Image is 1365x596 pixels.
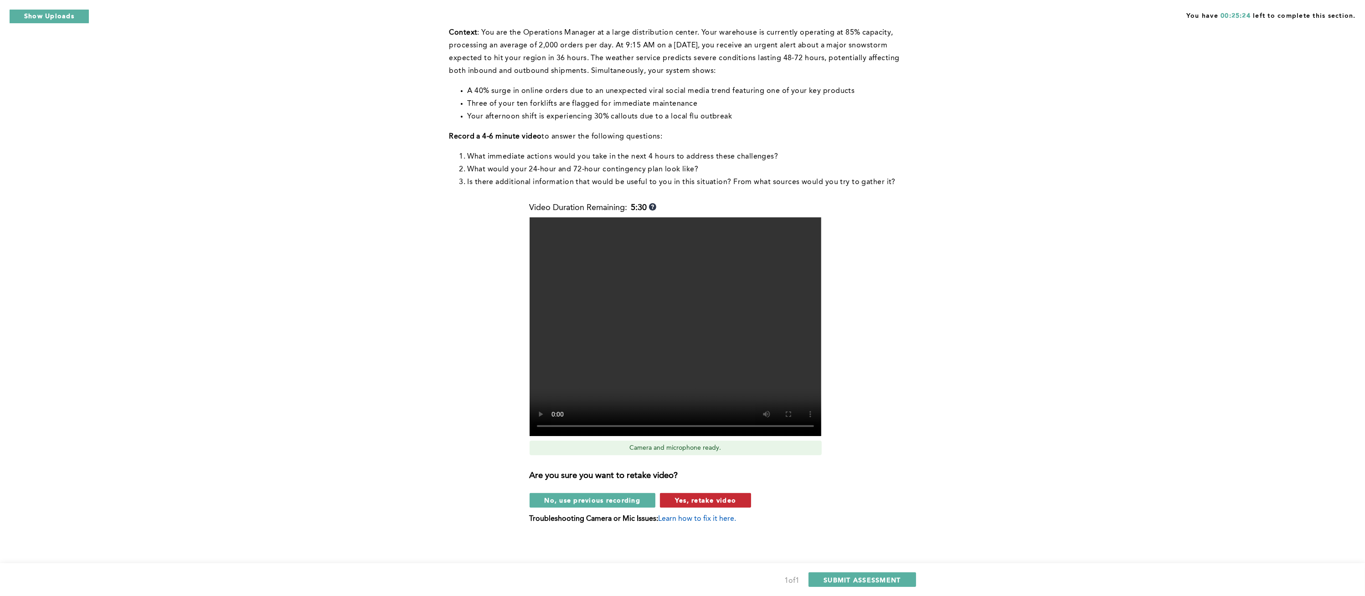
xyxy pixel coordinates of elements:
span: Yes, retake video [675,496,736,504]
strong: Record a 4-6 minute video [449,133,542,140]
div: Camera and microphone ready. [530,441,822,455]
span: No, use previous recording [545,496,641,504]
b: 5:30 [631,203,647,213]
button: Show Uploads [9,9,89,24]
b: Troubleshooting Camera or Mic Issues: [530,515,659,523]
li: Three of your ten forklifts are flagged for immediate maintenance [468,98,912,110]
p: to answer the following questions: [449,130,912,143]
button: SUBMIT ASSESSMENT [809,572,916,587]
span: You have left to complete this section. [1186,9,1356,21]
li: What would your 24-hour and 72-hour contingency plan look like? [468,163,912,176]
button: Yes, retake video [660,493,751,508]
strong: Context [449,29,478,36]
h3: Are you sure you want to retake video? [530,471,832,481]
div: 1 of 1 [784,575,799,587]
li: What immediate actions would you take in the next 4 hours to address these challenges? [468,150,912,163]
li: Your afternoon shift is experiencing 30% callouts due to a local flu outbreak [468,110,912,123]
li: A 40% surge in online orders due to an unexpected viral social media trend featuring one of your ... [468,85,912,98]
p: : You are the Operations Manager at a large distribution center. Your warehouse is currently oper... [449,26,912,77]
button: No, use previous recording [530,493,656,508]
span: SUBMIT ASSESSMENT [824,575,901,584]
span: Learn how to fix it here. [659,515,737,523]
span: 00:25:24 [1221,13,1251,19]
div: Video Duration Remaining: [530,203,656,213]
li: Is there additional information that would be useful to you in this situation? From what sources ... [468,176,912,189]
